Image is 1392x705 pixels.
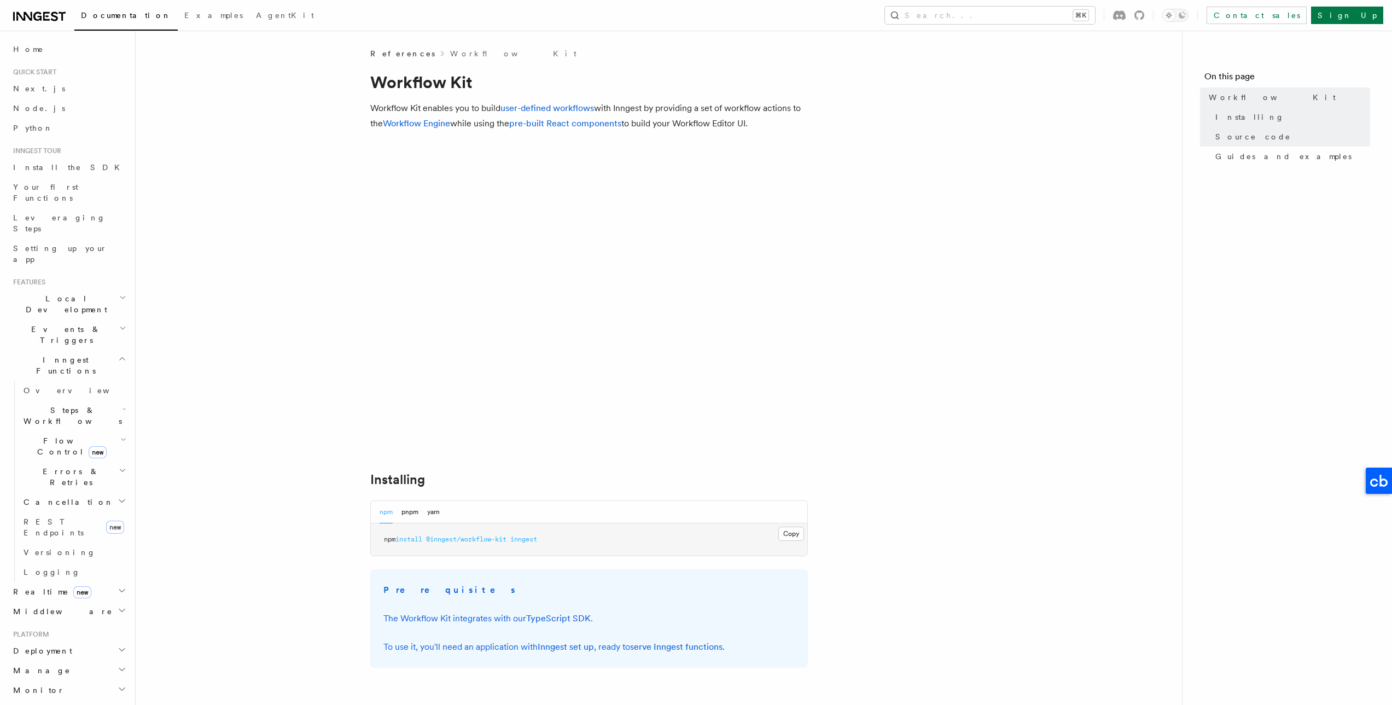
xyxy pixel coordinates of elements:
[509,118,621,129] a: pre-built React components
[1215,151,1352,162] span: Guides and examples
[9,665,71,676] span: Manage
[427,501,440,523] button: yarn
[13,124,53,132] span: Python
[19,405,122,427] span: Steps & Workflows
[81,11,171,20] span: Documentation
[9,293,119,315] span: Local Development
[19,562,129,582] a: Logging
[384,535,395,543] span: npm
[500,103,594,113] a: user-defined workflows
[19,381,129,400] a: Overview
[9,381,129,582] div: Inngest Functions
[19,466,119,488] span: Errors & Retries
[1209,92,1336,103] span: Workflow Kit
[178,3,249,30] a: Examples
[13,44,44,55] span: Home
[9,79,129,98] a: Next.js
[249,3,321,30] a: AgentKit
[370,72,808,92] h1: Workflow Kit
[401,501,418,523] button: pnpm
[9,278,45,287] span: Features
[383,611,795,626] p: The Workflow Kit integrates with our .
[1204,88,1370,107] a: Workflow Kit
[153,160,591,422] img: The Workflow Kit provides a Workflow Engine to compose workflow actions on the back end and a set...
[370,472,425,487] a: Installing
[13,84,65,93] span: Next.js
[1211,147,1370,166] a: Guides and examples
[9,630,49,639] span: Platform
[1211,107,1370,127] a: Installing
[9,350,129,381] button: Inngest Functions
[24,568,80,576] span: Logging
[9,319,129,350] button: Events & Triggers
[19,497,114,508] span: Cancellation
[9,602,129,621] button: Middleware
[395,535,422,543] span: install
[9,289,129,319] button: Local Development
[19,431,129,462] button: Flow Controlnew
[538,642,594,652] a: Inngest set up
[370,101,808,131] p: Workflow Kit enables you to build with Inngest by providing a set of workflow actions to the whil...
[256,11,314,20] span: AgentKit
[1211,127,1370,147] a: Source code
[1162,9,1189,22] button: Toggle dark mode
[13,244,107,264] span: Setting up your app
[370,48,435,59] span: References
[9,158,129,177] a: Install the SDK
[630,642,723,652] a: serve Inngest functions
[383,118,450,129] a: Workflow Engine
[1207,7,1307,24] a: Contact sales
[74,3,178,31] a: Documentation
[19,462,129,492] button: Errors & Retries
[380,501,393,523] button: npm
[9,641,129,661] button: Deployment
[13,213,106,233] span: Leveraging Steps
[13,104,65,113] span: Node.js
[19,492,129,512] button: Cancellation
[1311,7,1383,24] a: Sign Up
[9,118,129,138] a: Python
[9,177,129,208] a: Your first Functions
[19,400,129,431] button: Steps & Workflows
[9,98,129,118] a: Node.js
[510,535,537,543] span: inngest
[9,606,113,617] span: Middleware
[383,639,795,655] p: To use it, you'll need an application with , ready to .
[9,685,65,696] span: Monitor
[13,163,126,172] span: Install the SDK
[9,586,91,597] span: Realtime
[383,585,517,595] strong: Prerequisites
[1215,112,1284,123] span: Installing
[9,39,129,59] a: Home
[1215,131,1291,142] span: Source code
[9,68,56,77] span: Quick start
[1204,70,1370,88] h4: On this page
[24,517,84,537] span: REST Endpoints
[19,435,120,457] span: Flow Control
[450,48,576,59] a: Workflow Kit
[778,527,804,541] button: Copy
[1073,10,1088,21] kbd: ⌘K
[106,521,124,534] span: new
[9,680,129,700] button: Monitor
[13,183,78,202] span: Your first Functions
[24,548,96,557] span: Versioning
[24,386,136,395] span: Overview
[9,645,72,656] span: Deployment
[73,586,91,598] span: new
[19,512,129,543] a: REST Endpointsnew
[89,446,107,458] span: new
[9,582,129,602] button: Realtimenew
[9,208,129,238] a: Leveraging Steps
[885,7,1095,24] button: Search...⌘K
[184,11,243,20] span: Examples
[9,661,129,680] button: Manage
[426,535,506,543] span: @inngest/workflow-kit
[9,354,118,376] span: Inngest Functions
[526,613,591,624] a: TypeScript SDK
[9,238,129,269] a: Setting up your app
[19,543,129,562] a: Versioning
[9,324,119,346] span: Events & Triggers
[9,147,61,155] span: Inngest tour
